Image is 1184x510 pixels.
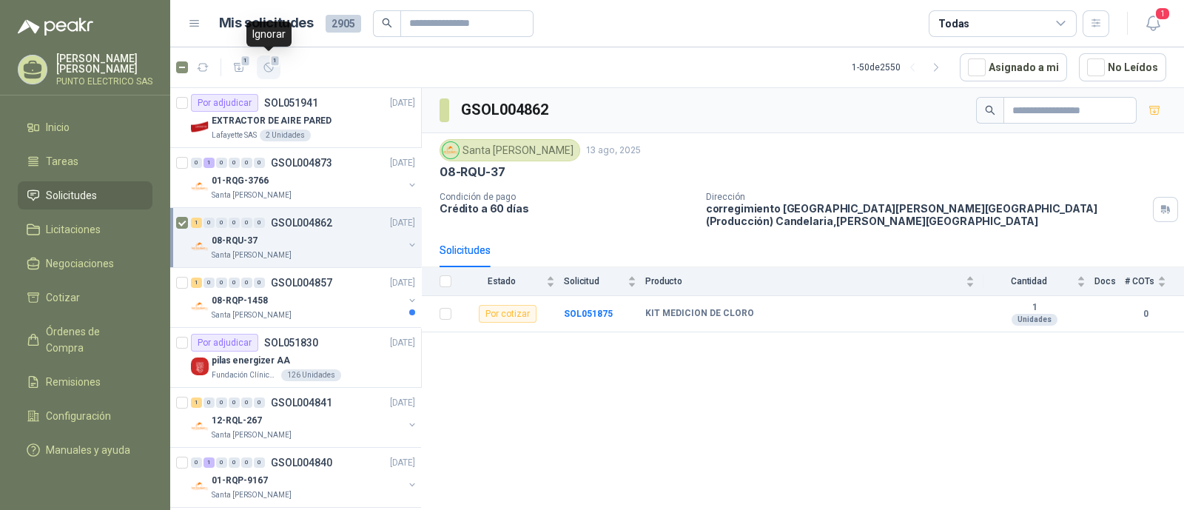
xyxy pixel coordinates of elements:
[46,187,97,204] span: Solicitudes
[254,158,265,168] div: 0
[191,214,418,261] a: 1 0 0 0 0 0 GSOL004862[DATE] Company Logo08-RQU-37Santa [PERSON_NAME]
[1125,276,1154,286] span: # COTs
[46,221,101,238] span: Licitaciones
[191,154,418,201] a: 0 1 0 0 0 0 GSOL004873[DATE] Company Logo01-RQG-3766Santa [PERSON_NAME]
[1012,314,1057,326] div: Unidades
[212,234,258,248] p: 08-RQU-37
[216,158,227,168] div: 0
[216,397,227,408] div: 0
[219,13,314,34] h1: Mis solicitudes
[46,323,138,356] span: Órdenes de Compra
[191,457,202,468] div: 0
[645,308,754,320] b: KIT MEDICION DE CLORO
[191,274,418,321] a: 1 0 0 0 0 0 GSOL004857[DATE] Company Logo08-RQP-1458Santa [PERSON_NAME]
[240,55,251,67] span: 1
[46,119,70,135] span: Inicio
[460,267,564,296] th: Estado
[229,278,240,288] div: 0
[440,139,580,161] div: Santa [PERSON_NAME]
[212,369,278,381] p: Fundación Clínica Shaio
[271,218,332,228] p: GSOL004862
[254,218,265,228] div: 0
[18,18,93,36] img: Logo peakr
[985,105,995,115] span: search
[1140,10,1166,37] button: 1
[443,142,459,158] img: Company Logo
[46,255,114,272] span: Negociaciones
[170,88,421,148] a: Por adjudicarSOL051941[DATE] Company LogoEXTRACTOR DE AIRE PAREDLafayette SAS2 Unidades
[271,278,332,288] p: GSOL004857
[564,309,613,319] a: SOL051875
[203,457,215,468] div: 1
[983,276,1074,286] span: Cantidad
[191,178,209,195] img: Company Logo
[229,457,240,468] div: 0
[460,276,543,286] span: Estado
[241,457,252,468] div: 0
[56,53,152,74] p: [PERSON_NAME] [PERSON_NAME]
[46,153,78,170] span: Tareas
[254,278,265,288] div: 0
[270,55,280,67] span: 1
[440,164,505,180] p: 08-RQU-37
[212,249,292,261] p: Santa [PERSON_NAME]
[212,174,269,188] p: 01-RQG-3766
[1094,267,1125,296] th: Docs
[440,242,491,258] div: Solicitudes
[479,305,536,323] div: Por cotizar
[264,98,318,108] p: SOL051941
[212,294,268,308] p: 08-RQP-1458
[260,130,311,141] div: 2 Unidades
[216,457,227,468] div: 0
[191,358,209,375] img: Company Logo
[1079,53,1166,81] button: No Leídos
[191,238,209,255] img: Company Logo
[241,218,252,228] div: 0
[203,397,215,408] div: 0
[229,158,240,168] div: 0
[264,338,318,348] p: SOL051830
[191,218,202,228] div: 1
[852,56,948,79] div: 1 - 50 de 2550
[212,114,332,128] p: EXTRACTOR DE AIRE PARED
[191,397,202,408] div: 1
[241,278,252,288] div: 0
[191,454,418,501] a: 0 1 0 0 0 0 GSOL004840[DATE] Company Logo01-RQP-9167Santa [PERSON_NAME]
[46,442,130,458] span: Manuales y ayuda
[938,16,969,32] div: Todas
[18,181,152,209] a: Solicitudes
[254,397,265,408] div: 0
[191,417,209,435] img: Company Logo
[191,118,209,135] img: Company Logo
[191,394,418,441] a: 1 0 0 0 0 0 GSOL004841[DATE] Company Logo12-RQL-267Santa [PERSON_NAME]
[216,278,227,288] div: 0
[564,267,645,296] th: Solicitud
[271,397,332,408] p: GSOL004841
[390,456,415,470] p: [DATE]
[212,354,290,368] p: pilas energizer AA
[203,218,215,228] div: 0
[46,289,80,306] span: Cotizar
[390,96,415,110] p: [DATE]
[18,318,152,362] a: Órdenes de Compra
[706,202,1147,227] p: corregimiento [GEOGRAPHIC_DATA][PERSON_NAME][GEOGRAPHIC_DATA] (Producción) Candelaria , [PERSON_N...
[390,276,415,290] p: [DATE]
[18,113,152,141] a: Inicio
[191,477,209,495] img: Company Logo
[203,158,215,168] div: 1
[18,215,152,244] a: Licitaciones
[56,77,152,86] p: PUNTO ELECTRICO SAS
[18,283,152,312] a: Cotizar
[18,436,152,464] a: Manuales y ayuda
[645,276,963,286] span: Producto
[241,397,252,408] div: 0
[18,147,152,175] a: Tareas
[326,15,361,33] span: 2905
[1125,307,1166,321] b: 0
[212,309,292,321] p: Santa [PERSON_NAME]
[440,202,694,215] p: Crédito a 60 días
[645,267,983,296] th: Producto
[46,374,101,390] span: Remisiones
[170,328,421,388] a: Por adjudicarSOL051830[DATE] Company Logopilas energizer AAFundación Clínica Shaio126 Unidades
